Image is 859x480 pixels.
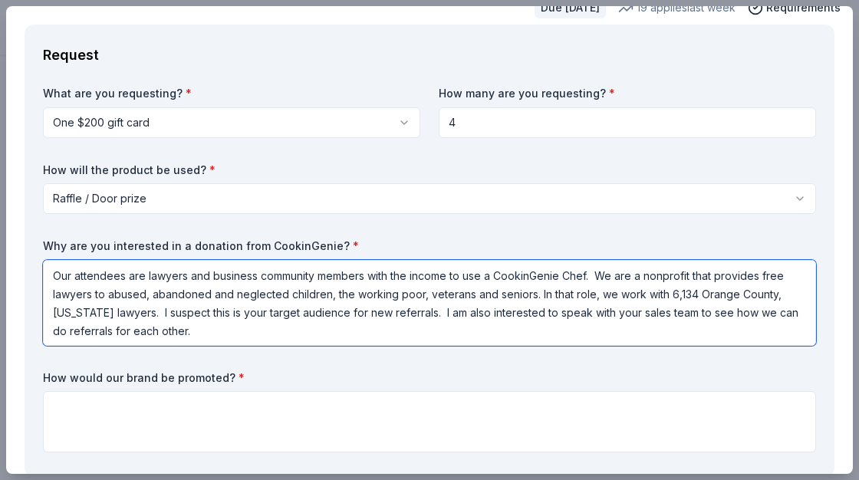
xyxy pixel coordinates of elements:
[43,370,816,386] label: How would our brand be promoted?
[43,238,816,254] label: Why are you interested in a donation from CookinGenie?
[439,86,816,101] label: How many are you requesting?
[43,163,816,178] label: How will the product be used?
[43,86,420,101] label: What are you requesting?
[43,260,816,346] textarea: Our attendees are lawyers and business community members with the income to use a CookinGenie Che...
[43,43,816,67] div: Request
